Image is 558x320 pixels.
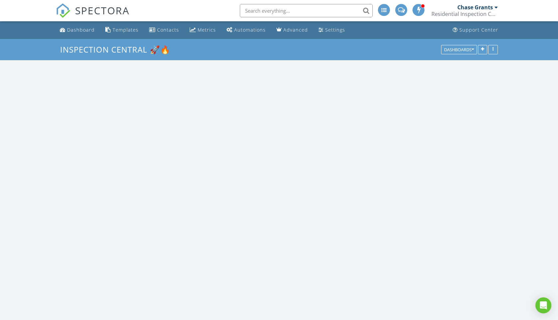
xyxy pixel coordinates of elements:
img: The Best Home Inspection Software - Spectora [56,3,70,18]
a: Support Center [450,24,501,36]
div: Dashboard [67,27,95,33]
a: Advanced [274,24,311,36]
div: Chase Grants [457,4,493,11]
button: Dashboards [441,45,477,54]
div: Templates [113,27,139,33]
input: Search everything... [240,4,373,17]
div: Automations [234,27,266,33]
div: Advanced [283,27,308,33]
div: Contacts [157,27,179,33]
a: Settings [316,24,348,36]
div: Residential Inspection Consultants [431,11,498,17]
a: Inspection Central 🚀🔥 [60,44,176,55]
div: Support Center [459,27,498,33]
div: Open Intercom Messenger [535,297,551,313]
div: Settings [325,27,345,33]
a: Automations (Advanced) [224,24,268,36]
a: SPECTORA [56,9,130,23]
a: Contacts [146,24,182,36]
span: SPECTORA [75,3,130,17]
a: Dashboard [57,24,97,36]
div: Dashboards [444,47,474,52]
div: Metrics [198,27,216,33]
a: Metrics [187,24,219,36]
a: Templates [103,24,141,36]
